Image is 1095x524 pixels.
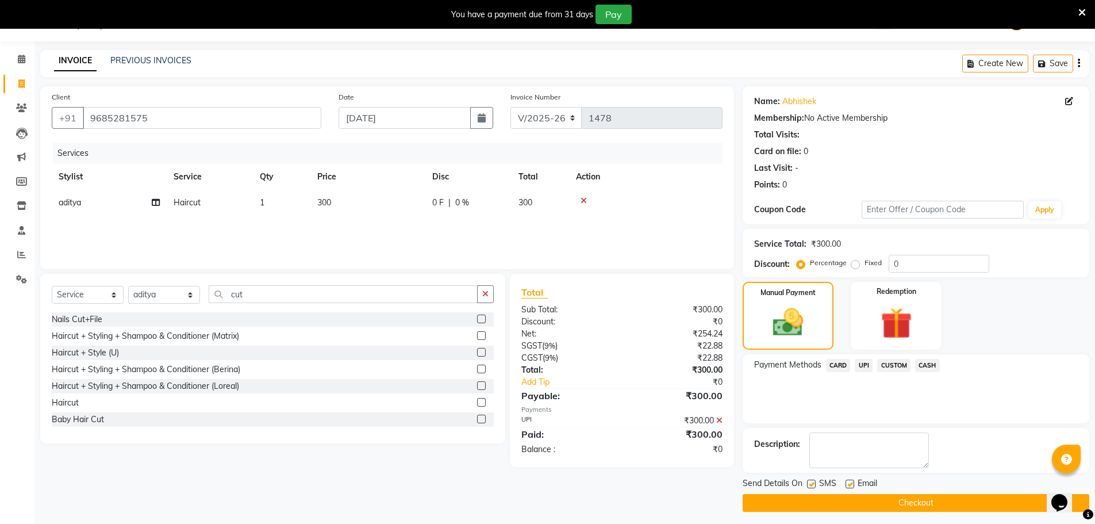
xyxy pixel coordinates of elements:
div: Haircut + Styling + Shampoo & Conditioner (Loreal) [52,380,239,392]
div: Total Visits: [754,129,800,141]
div: 0 [804,146,808,158]
div: Services [53,143,731,164]
span: SMS [819,477,836,492]
div: - [795,162,798,174]
div: ₹0 [622,316,731,328]
span: 9% [545,353,556,362]
div: ₹22.88 [622,340,731,352]
div: Discount: [754,258,790,270]
span: 300 [518,197,532,208]
div: Description: [754,438,800,450]
div: ₹300.00 [811,238,841,250]
div: Haircut + Style (U) [52,347,119,359]
div: Sub Total: [513,304,622,316]
span: aditya [59,197,81,208]
th: Total [512,164,569,190]
div: ( ) [513,340,622,352]
div: Coupon Code [754,204,862,216]
div: UPI [513,415,622,427]
button: Checkout [743,494,1089,512]
span: Email [858,477,877,492]
span: Haircut [174,197,201,208]
span: 300 [317,197,331,208]
div: No Active Membership [754,112,1078,124]
span: 0 F [432,197,444,209]
div: Name: [754,95,780,108]
div: Balance : [513,443,622,456]
th: Disc [425,164,512,190]
div: 0 [782,179,787,191]
div: You have a payment due from 31 days [451,9,593,21]
button: +91 [52,107,84,129]
label: Invoice Number [510,92,560,102]
span: Send Details On [743,477,802,492]
div: ₹300.00 [622,389,731,403]
img: _gift.svg [871,304,922,343]
span: 9% [544,341,555,350]
span: CARD [826,359,851,372]
div: ₹0 [640,376,731,388]
span: | [448,197,451,209]
th: Stylist [52,164,167,190]
button: Create New [962,55,1028,72]
div: Card on file: [754,146,801,158]
div: ₹254.24 [622,328,731,340]
a: PREVIOUS INVOICES [110,55,191,66]
span: Payment Methods [754,359,821,371]
div: ₹300.00 [622,304,731,316]
div: Haircut + Styling + Shampoo & Conditioner (Berina) [52,364,240,376]
iframe: chat widget [1047,478,1084,512]
div: Haircut + Styling + Shampoo & Conditioner (Matrix) [52,330,239,342]
div: Discount: [513,316,622,328]
div: ₹0 [622,443,731,456]
div: ₹300.00 [622,415,731,427]
a: INVOICE [54,51,97,71]
span: SGST [521,341,542,351]
th: Price [310,164,425,190]
a: Abhishek [782,95,816,108]
th: Action [569,164,723,190]
span: CASH [915,359,940,372]
div: Last Visit: [754,162,793,174]
div: Payments [521,405,722,415]
button: Apply [1028,201,1061,219]
span: 0 % [455,197,469,209]
th: Service [167,164,253,190]
input: Search or Scan [209,285,478,303]
button: Save [1033,55,1073,72]
button: Pay [595,5,632,24]
span: UPI [855,359,873,372]
input: Search by Name/Mobile/Email/Code [83,107,321,129]
div: Haircut [52,397,79,409]
div: Net: [513,328,622,340]
div: Baby Hair Cut [52,414,104,426]
img: _cash.svg [763,305,813,340]
div: Paid: [513,427,622,441]
div: ₹300.00 [622,364,731,376]
label: Redemption [877,286,916,297]
div: Payable: [513,389,622,403]
label: Percentage [810,258,847,268]
div: Nails Cut+File [52,313,102,326]
label: Date [339,92,354,102]
div: ₹22.88 [622,352,731,364]
span: CGST [521,353,543,363]
span: CUSTOM [877,359,910,372]
span: 1 [260,197,264,208]
label: Client [52,92,70,102]
a: Add Tip [513,376,640,388]
div: ( ) [513,352,622,364]
div: ₹300.00 [622,427,731,441]
div: Service Total: [754,238,806,250]
label: Fixed [865,258,882,268]
span: Total [521,286,548,299]
div: Points: [754,179,780,191]
th: Qty [253,164,310,190]
div: Total: [513,364,622,376]
input: Enter Offer / Coupon Code [862,201,1024,219]
div: Membership: [754,112,804,124]
label: Manual Payment [760,288,816,298]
